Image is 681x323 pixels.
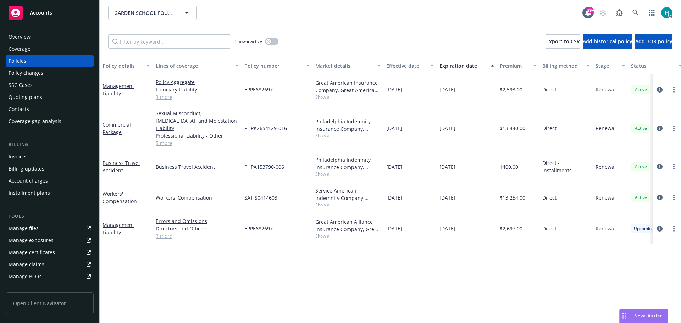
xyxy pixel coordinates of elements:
a: more [670,193,678,202]
a: circleInformation [655,162,664,171]
a: Policy changes [6,67,94,79]
a: Invoices [6,151,94,162]
span: Renewal [596,194,616,201]
a: Installment plans [6,187,94,199]
span: Show all [315,94,381,100]
span: [DATE] [439,194,455,201]
a: Business Travel Accident [156,163,239,171]
div: Great American Alliance Insurance Company, Great American Insurance Group [315,218,381,233]
span: Open Client Navigator [6,292,94,314]
div: Expiration date [439,62,486,69]
button: GARDEN SCHOOL FOUNDATION [108,6,197,20]
span: Show all [315,171,381,177]
button: Market details [312,57,383,74]
div: Manage files [9,223,39,234]
div: Lines of coverage [156,62,231,69]
div: Tools [6,213,94,220]
span: Add historical policy [583,38,632,45]
span: Direct [542,225,557,232]
span: Active [634,125,648,132]
a: Coverage [6,43,94,55]
button: Stage [593,57,628,74]
a: Coverage gap analysis [6,116,94,127]
a: SSC Cases [6,79,94,91]
span: [DATE] [386,163,402,171]
input: Filter by keyword... [108,34,231,49]
div: Overview [9,31,31,43]
button: Add BOR policy [635,34,672,49]
div: Billing updates [9,163,44,174]
button: Expiration date [437,57,497,74]
a: more [670,162,678,171]
div: Service American Indemnity Company, Service American Indemnity Company, Tangram Insurance Services [315,187,381,202]
span: Export to CSV [546,38,580,45]
button: Policy details [100,57,153,74]
div: Invoices [9,151,28,162]
div: Manage certificates [9,247,55,258]
span: [DATE] [439,225,455,232]
div: Stage [596,62,618,69]
span: Direct - Installments [542,159,590,174]
a: Switch app [645,6,659,20]
div: Policy number [244,62,302,69]
a: Sexual Misconduct, [MEDICAL_DATA], and Molestation Liability [156,110,239,132]
span: [DATE] [386,124,402,132]
span: Accounts [30,10,52,16]
a: 3 more [156,232,239,240]
div: Philadelphia Indemnity Insurance Company, [GEOGRAPHIC_DATA] Insurance Companies [315,156,381,171]
a: circleInformation [655,224,664,233]
a: Commercial Package [103,121,131,135]
span: PHPK2654129-016 [244,124,287,132]
div: Manage claims [9,259,44,270]
button: Nova Assist [619,309,668,323]
span: Upcoming [634,225,654,232]
span: [DATE] [386,194,402,201]
div: Summary of insurance [9,283,62,294]
span: $13,440.00 [500,124,525,132]
a: Start snowing [596,6,610,20]
a: more [670,124,678,133]
span: [DATE] [386,86,402,93]
div: Policies [9,55,26,67]
a: Manage files [6,223,94,234]
a: Policies [6,55,94,67]
span: Show all [315,202,381,208]
div: Market details [315,62,373,69]
span: GARDEN SCHOOL FOUNDATION [114,9,176,17]
span: Add BOR policy [635,38,672,45]
a: circleInformation [655,124,664,133]
div: Installment plans [9,187,50,199]
span: Show inactive [235,38,262,44]
a: circleInformation [655,193,664,202]
a: Manage exposures [6,235,94,246]
div: 99+ [587,7,594,13]
button: Billing method [539,57,593,74]
div: Contacts [9,104,29,115]
span: EPPE682697 [244,225,273,232]
a: Quoting plans [6,91,94,103]
a: Manage certificates [6,247,94,258]
span: [DATE] [439,124,455,132]
a: 3 more [156,93,239,101]
button: Add historical policy [583,34,632,49]
a: Billing updates [6,163,94,174]
div: Policy details [103,62,142,69]
a: circleInformation [655,85,664,94]
button: Policy number [242,57,312,74]
button: Lines of coverage [153,57,242,74]
a: Accounts [6,3,94,23]
div: Account charges [9,175,48,186]
div: Drag to move [620,309,629,323]
span: $2,697.00 [500,225,522,232]
a: 5 more [156,139,239,147]
span: $13,254.00 [500,194,525,201]
span: $400.00 [500,163,518,171]
span: [DATE] [439,163,455,171]
a: Report a Bug [612,6,626,20]
div: Premium [500,62,529,69]
div: Philadelphia Indemnity Insurance Company, [GEOGRAPHIC_DATA] Insurance Companies [315,118,381,133]
div: Effective date [386,62,426,69]
button: Export to CSV [546,34,580,49]
a: Fiduciary Liability [156,86,239,93]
